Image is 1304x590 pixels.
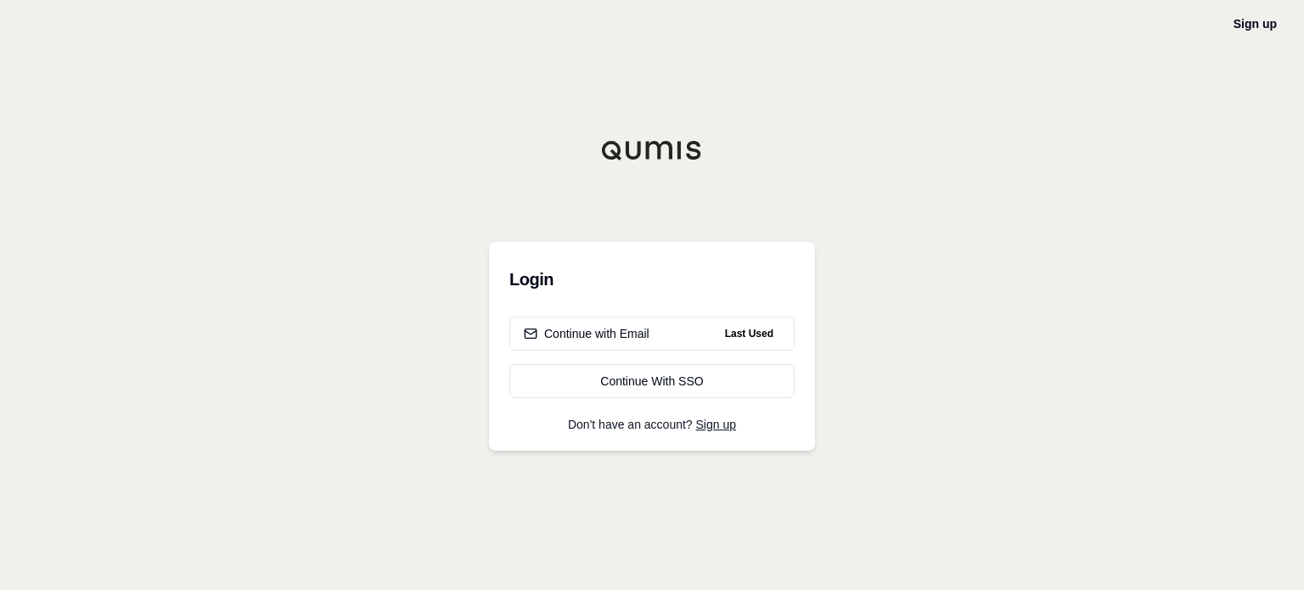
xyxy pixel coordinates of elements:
[718,323,780,344] span: Last Used
[509,364,795,398] a: Continue With SSO
[509,262,795,296] h3: Login
[509,317,795,351] button: Continue with EmailLast Used
[696,418,736,431] a: Sign up
[524,325,649,342] div: Continue with Email
[1234,17,1277,31] a: Sign up
[601,140,703,160] img: Qumis
[524,373,780,390] div: Continue With SSO
[509,419,795,430] p: Don't have an account?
